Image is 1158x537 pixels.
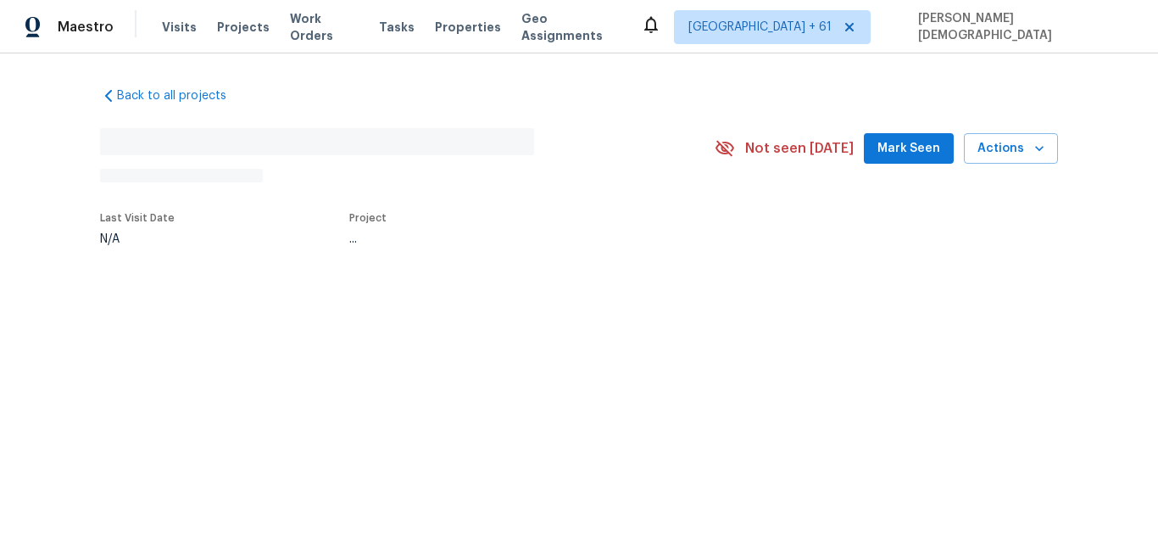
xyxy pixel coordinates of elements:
[911,10,1133,44] span: [PERSON_NAME][DEMOGRAPHIC_DATA]
[100,87,263,104] a: Back to all projects
[100,213,175,223] span: Last Visit Date
[688,19,832,36] span: [GEOGRAPHIC_DATA] + 61
[977,138,1044,159] span: Actions
[745,140,854,157] span: Not seen [DATE]
[162,19,197,36] span: Visits
[379,21,415,33] span: Tasks
[349,233,675,245] div: ...
[964,133,1058,165] button: Actions
[290,10,359,44] span: Work Orders
[100,233,175,245] div: N/A
[521,10,620,44] span: Geo Assignments
[349,213,387,223] span: Project
[877,138,940,159] span: Mark Seen
[864,133,954,165] button: Mark Seen
[217,19,270,36] span: Projects
[58,19,114,36] span: Maestro
[435,19,501,36] span: Properties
